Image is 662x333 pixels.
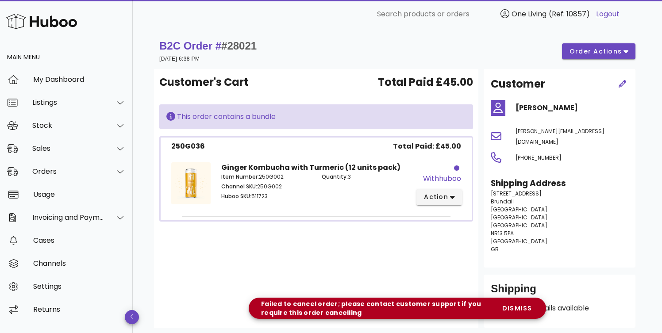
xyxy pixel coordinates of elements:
[33,259,126,268] div: Channels
[221,173,311,181] p: 250G002
[6,12,77,31] img: Huboo Logo
[491,177,628,190] h3: Shipping Address
[516,103,628,113] h4: [PERSON_NAME]
[491,303,628,314] p: No shipping details available
[516,127,604,145] span: [PERSON_NAME][EMAIL_ADDRESS][DOMAIN_NAME]
[378,74,473,90] span: Total Paid £45.00
[423,173,461,184] div: withhuboo
[322,173,348,180] span: Quantity:
[491,198,514,205] span: Brundall
[322,173,411,181] p: 3
[159,40,257,52] strong: B2C Order #
[549,9,590,19] span: (Ref: 10857)
[32,213,104,222] div: Invoicing and Payments
[159,74,248,90] span: Customer's Cart
[221,183,311,191] p: 250G002
[562,43,635,59] button: order actions
[596,9,620,19] a: Logout
[502,304,532,313] span: dismiss
[495,299,539,317] button: dismiss
[491,230,514,237] span: NR13 5PA
[33,282,126,291] div: Settings
[171,141,205,152] div: 250G036
[32,144,104,153] div: Sales
[491,222,547,229] span: [GEOGRAPHIC_DATA]
[491,76,545,92] h2: Customer
[491,206,547,213] span: [GEOGRAPHIC_DATA]
[159,56,200,62] small: [DATE] 6:38 PM
[32,121,104,130] div: Stock
[393,141,461,152] span: Total Paid: £45.00
[221,40,257,52] span: #28021
[491,245,499,253] span: GB
[221,192,311,200] p: 511723
[516,154,562,161] span: [PHONE_NUMBER]
[256,299,495,317] div: Failed to cancel order; please contact customer support if you require this order cancelling
[33,305,126,314] div: Returns
[491,282,628,303] div: Shipping
[221,173,259,180] span: Item Number:
[33,236,126,245] div: Cases
[491,190,542,197] span: [STREET_ADDRESS]
[32,167,104,176] div: Orders
[166,111,466,122] div: This order contains a bundle
[32,98,104,107] div: Listings
[171,162,211,204] img: Product Image
[491,237,547,245] span: [GEOGRAPHIC_DATA]
[512,9,547,19] span: One Living
[33,75,126,84] div: My Dashboard
[221,192,251,200] span: Huboo SKU:
[33,190,126,199] div: Usage
[569,47,622,56] span: order actions
[221,162,400,172] strong: Ginger Kombucha with Turmeric (12 units pack)
[491,214,547,221] span: [GEOGRAPHIC_DATA]
[416,189,462,205] button: action
[423,192,448,202] span: action
[221,183,257,190] span: Channel SKU:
